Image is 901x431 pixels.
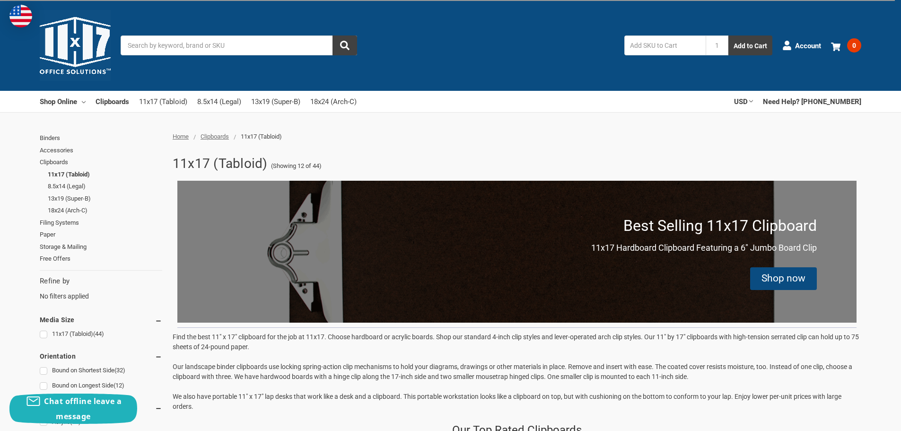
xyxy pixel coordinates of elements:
a: 11x17 (Tabloid) [139,91,187,112]
a: 13x19 (Super-B) [251,91,300,112]
a: Home [173,133,189,140]
a: Account [782,33,821,58]
a: Shop Online [40,91,86,112]
a: Accessories [40,144,162,157]
a: Clipboards [96,91,129,112]
a: 0 [831,33,861,58]
a: 8.5x14 (Legal) [197,91,241,112]
button: Add to Cart [728,35,772,55]
img: 11x17.com [40,10,111,81]
span: Our landscape binder clipboards use locking spring-action clip mechanisms to hold your diagrams, ... [173,363,852,380]
span: Find the best 11" x 17" clipboard for the job at 11x17. Choose hardboard or acrylic boards. Shop ... [173,333,859,351]
span: (30) [70,418,81,425]
span: (12) [114,382,124,389]
span: (44) [93,330,104,337]
p: 11x17 Hardboard Clipboard Featuring a 6" Jumbo Board Clip [591,241,817,254]
a: Storage & Mailing [40,241,162,253]
a: Bound on Longest Side [40,379,162,392]
a: 18x24 (Arch-C) [48,204,162,217]
div: Shop now [761,271,805,286]
a: Clipboards [40,156,162,168]
input: Search by keyword, brand or SKU [121,35,357,55]
a: Free Offers [40,253,162,265]
span: Account [795,40,821,51]
a: USD [734,91,753,112]
a: Bound on Shortest Side [40,364,162,377]
span: 11x17 (Tabloid) [241,133,282,140]
span: (32) [114,367,125,374]
span: 0 [847,38,861,53]
h5: Media Size [40,314,162,325]
span: (Showing 12 of 44) [271,161,322,171]
h5: Orientation [40,351,162,362]
a: Clipboards [201,133,229,140]
input: Add SKU to Cart [624,35,706,55]
a: 11x17 (Tabloid) [40,328,162,341]
img: duty and tax information for United States [9,5,32,27]
div: Shop now [750,267,817,290]
h5: Refine by [40,276,162,287]
a: Paper [40,229,162,241]
button: Chat offline leave a message [9,394,137,424]
span: We also have portable 11" x 17" lap desks that work like a desk and a clipboard. This portable wo... [173,393,841,410]
h1: 11x17 (Tabloid) [173,151,268,176]
a: 8.5x14 (Legal) [48,180,162,193]
a: Binders [40,132,162,144]
div: No filters applied [40,276,162,301]
p: Best Selling 11x17 Clipboard [623,214,817,237]
a: 11x17 (Tabloid) [48,168,162,181]
a: Filing Systems [40,217,162,229]
a: 13x19 (Super-B) [48,193,162,205]
a: Need Help? [PHONE_NUMBER] [763,91,861,112]
span: Chat offline leave a message [44,396,122,422]
a: 18x24 (Arch-C) [310,91,357,112]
